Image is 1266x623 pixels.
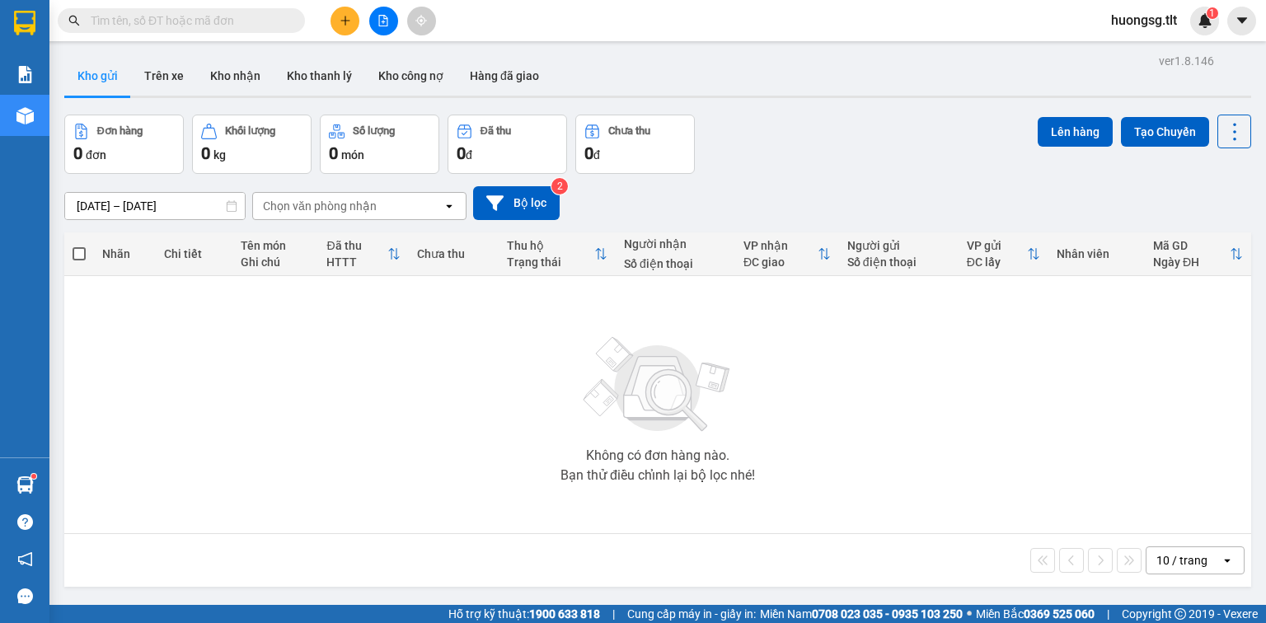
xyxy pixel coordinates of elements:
[959,232,1048,276] th: Toggle SortBy
[263,198,377,214] div: Chọn văn phòng nhận
[64,56,131,96] button: Kho gửi
[65,193,245,219] input: Select a date range.
[1227,7,1256,35] button: caret-down
[31,474,36,479] sup: 1
[473,186,560,220] button: Bộ lọc
[1175,608,1186,620] span: copyright
[627,605,756,623] span: Cung cấp máy in - giấy in:
[329,143,338,163] span: 0
[457,143,466,163] span: 0
[1024,607,1095,621] strong: 0369 525 060
[624,237,727,251] div: Người nhận
[575,327,740,443] img: svg+xml;base64,PHN2ZyBjbGFzcz0ibGlzdC1wbHVnX19zdmciIHhtbG5zPSJodHRwOi8vd3d3LnczLm9yZy8yMDAwL3N2Zy...
[847,239,950,252] div: Người gửi
[812,607,963,621] strong: 0708 023 035 - 0935 103 250
[91,12,285,30] input: Tìm tên, số ĐT hoặc mã đơn
[584,143,593,163] span: 0
[415,15,427,26] span: aim
[102,247,148,260] div: Nhãn
[481,125,511,137] div: Đã thu
[624,257,727,270] div: Số điện thoại
[1107,605,1109,623] span: |
[967,611,972,617] span: ⚪️
[760,605,963,623] span: Miền Nam
[612,605,615,623] span: |
[365,56,457,96] button: Kho công nợ
[1153,255,1230,269] div: Ngày ĐH
[318,232,408,276] th: Toggle SortBy
[976,605,1095,623] span: Miền Bắc
[192,115,312,174] button: Khối lượng0kg
[608,125,650,137] div: Chưa thu
[1145,232,1251,276] th: Toggle SortBy
[1207,7,1218,19] sup: 1
[241,255,311,269] div: Ghi chú
[1038,117,1113,147] button: Lên hàng
[340,15,351,26] span: plus
[341,148,364,162] span: món
[443,199,456,213] svg: open
[407,7,436,35] button: aim
[1159,52,1214,70] div: ver 1.8.146
[551,178,568,194] sup: 2
[68,15,80,26] span: search
[529,607,600,621] strong: 1900 633 818
[213,148,226,162] span: kg
[499,232,617,276] th: Toggle SortBy
[14,11,35,35] img: logo-vxr
[1198,13,1212,28] img: icon-new-feature
[507,239,595,252] div: Thu hộ
[97,125,143,137] div: Đơn hàng
[320,115,439,174] button: Số lượng0món
[735,232,839,276] th: Toggle SortBy
[377,15,389,26] span: file-add
[73,143,82,163] span: 0
[1221,554,1234,567] svg: open
[17,588,33,604] span: message
[326,239,387,252] div: Đã thu
[560,469,755,482] div: Bạn thử điều chỉnh lại bộ lọc nhé!
[1121,117,1209,147] button: Tạo Chuyến
[448,115,567,174] button: Đã thu0đ
[593,148,600,162] span: đ
[1057,247,1137,260] div: Nhân viên
[241,239,311,252] div: Tên món
[847,255,950,269] div: Số điện thoại
[16,476,34,494] img: warehouse-icon
[86,148,106,162] span: đơn
[967,255,1027,269] div: ĐC lấy
[274,56,365,96] button: Kho thanh lý
[1235,13,1250,28] span: caret-down
[64,115,184,174] button: Đơn hàng0đơn
[1153,239,1230,252] div: Mã GD
[16,66,34,83] img: solution-icon
[507,255,595,269] div: Trạng thái
[331,7,359,35] button: plus
[743,239,818,252] div: VP nhận
[197,56,274,96] button: Kho nhận
[201,143,210,163] span: 0
[16,107,34,124] img: warehouse-icon
[448,605,600,623] span: Hỗ trợ kỹ thuật:
[457,56,552,96] button: Hàng đã giao
[164,247,223,260] div: Chi tiết
[1209,7,1215,19] span: 1
[466,148,472,162] span: đ
[1098,10,1190,30] span: huongsg.tlt
[225,125,275,137] div: Khối lượng
[575,115,695,174] button: Chưa thu0đ
[353,125,395,137] div: Số lượng
[17,551,33,567] span: notification
[369,7,398,35] button: file-add
[1156,552,1207,569] div: 10 / trang
[967,239,1027,252] div: VP gửi
[743,255,818,269] div: ĐC giao
[131,56,197,96] button: Trên xe
[326,255,387,269] div: HTTT
[417,247,490,260] div: Chưa thu
[17,514,33,530] span: question-circle
[586,449,729,462] div: Không có đơn hàng nào.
